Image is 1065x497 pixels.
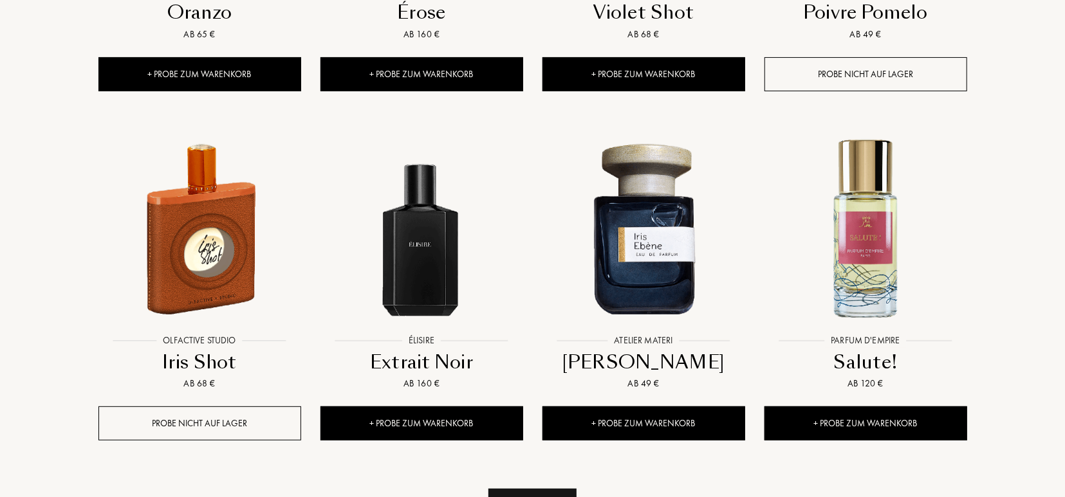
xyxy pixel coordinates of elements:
img: Iris Shot Olfactive Studio [100,128,300,328]
div: Ab 65 € [104,28,296,41]
div: Ab 120 € [770,377,962,390]
div: Ab 68 € [548,28,740,41]
div: + Probe zum Warenkorb [542,406,745,440]
div: + Probe zum Warenkorb [320,57,523,91]
img: Salute! Parfum d'Empire [766,128,966,328]
img: Extrait Noir Élisire [322,128,522,328]
div: + Probe zum Warenkorb [542,57,745,91]
div: Ab 160 € [326,28,518,41]
a: Iris Ebène Atelier MateriAtelier Materi[PERSON_NAME]Ab 49 € [542,114,745,407]
a: Salute! Parfum d'EmpireParfum d'EmpireSalute!Ab 120 € [764,114,967,407]
div: Ab 68 € [104,377,296,390]
div: + Probe zum Warenkorb [98,57,301,91]
div: + Probe zum Warenkorb [764,406,967,440]
div: + Probe zum Warenkorb [320,406,523,440]
div: Probe nicht auf Lager [98,406,301,440]
a: Extrait Noir ÉlisireÉlisireExtrait NoirAb 160 € [320,114,523,407]
div: Ab 49 € [548,377,740,390]
div: Probe nicht auf Lager [764,57,967,91]
a: Iris Shot Olfactive StudioOlfactive StudioIris ShotAb 68 € [98,114,301,407]
div: Ab 49 € [770,28,962,41]
div: Ab 160 € [326,377,518,390]
img: Iris Ebène Atelier Materi [544,128,744,328]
